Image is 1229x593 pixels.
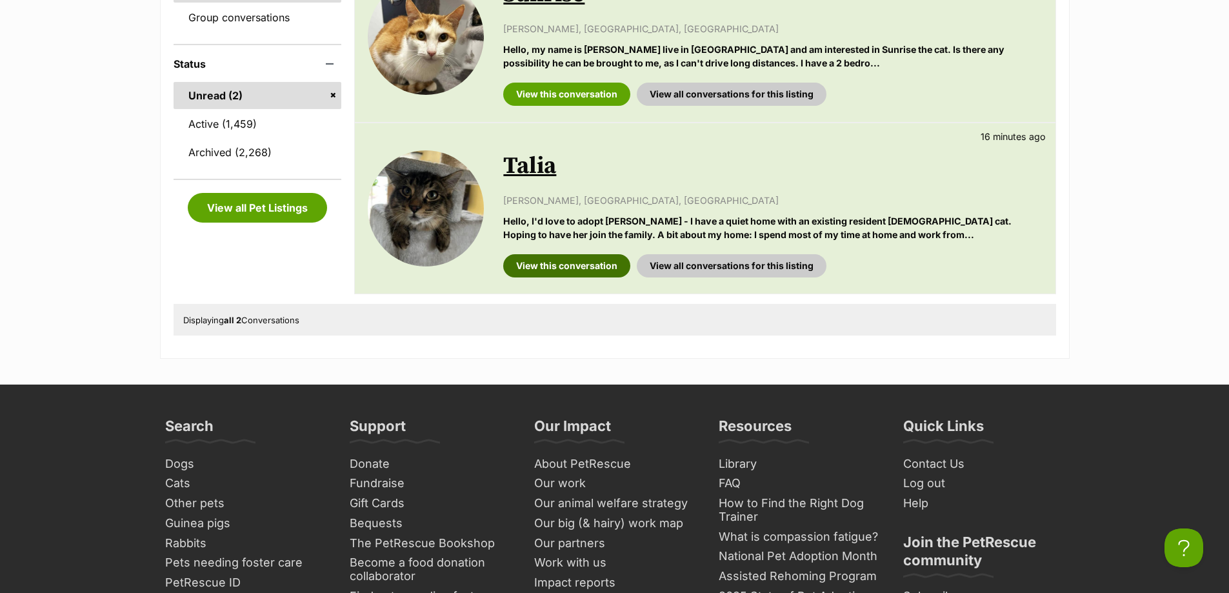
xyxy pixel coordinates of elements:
[224,315,241,325] strong: all 2
[714,527,885,547] a: What is compassion fatigue?
[174,4,342,31] a: Group conversations
[160,573,332,593] a: PetRescue ID
[714,454,885,474] a: Library
[174,58,342,70] header: Status
[529,474,701,494] a: Our work
[503,214,1042,242] p: Hello, I'd love to adopt [PERSON_NAME] - I have a quiet home with an existing resident [DEMOGRAPH...
[160,454,332,474] a: Dogs
[529,454,701,474] a: About PetRescue
[503,22,1042,35] p: [PERSON_NAME], [GEOGRAPHIC_DATA], [GEOGRAPHIC_DATA]
[183,315,299,325] span: Displaying Conversations
[345,553,516,586] a: Become a food donation collaborator
[534,417,611,443] h3: Our Impact
[345,514,516,534] a: Bequests
[529,494,701,514] a: Our animal welfare strategy
[160,553,332,573] a: Pets needing foster care
[981,130,1046,143] p: 16 minutes ago
[345,454,516,474] a: Donate
[174,82,342,109] a: Unread (2)
[174,139,342,166] a: Archived (2,268)
[503,194,1042,207] p: [PERSON_NAME], [GEOGRAPHIC_DATA], [GEOGRAPHIC_DATA]
[1164,528,1203,567] iframe: Help Scout Beacon - Open
[503,254,630,277] a: View this conversation
[529,553,701,573] a: Work with us
[898,494,1070,514] a: Help
[714,547,885,567] a: National Pet Adoption Month
[637,254,826,277] a: View all conversations for this listing
[345,534,516,554] a: The PetRescue Bookshop
[160,474,332,494] a: Cats
[160,534,332,554] a: Rabbits
[368,150,484,266] img: Talia
[345,474,516,494] a: Fundraise
[714,567,885,587] a: Assisted Rehoming Program
[160,514,332,534] a: Guinea pigs
[637,83,826,106] a: View all conversations for this listing
[898,474,1070,494] a: Log out
[714,494,885,527] a: How to Find the Right Dog Trainer
[345,494,516,514] a: Gift Cards
[529,514,701,534] a: Our big (& hairy) work map
[714,474,885,494] a: FAQ
[529,573,701,593] a: Impact reports
[503,43,1042,70] p: Hello, my name is [PERSON_NAME] live in [GEOGRAPHIC_DATA] and am interested in Sunrise the cat. I...
[165,417,214,443] h3: Search
[188,193,327,223] a: View all Pet Listings
[898,454,1070,474] a: Contact Us
[903,533,1064,577] h3: Join the PetRescue community
[160,494,332,514] a: Other pets
[529,534,701,554] a: Our partners
[719,417,792,443] h3: Resources
[174,110,342,137] a: Active (1,459)
[503,152,556,181] a: Talia
[350,417,406,443] h3: Support
[503,83,630,106] a: View this conversation
[903,417,984,443] h3: Quick Links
